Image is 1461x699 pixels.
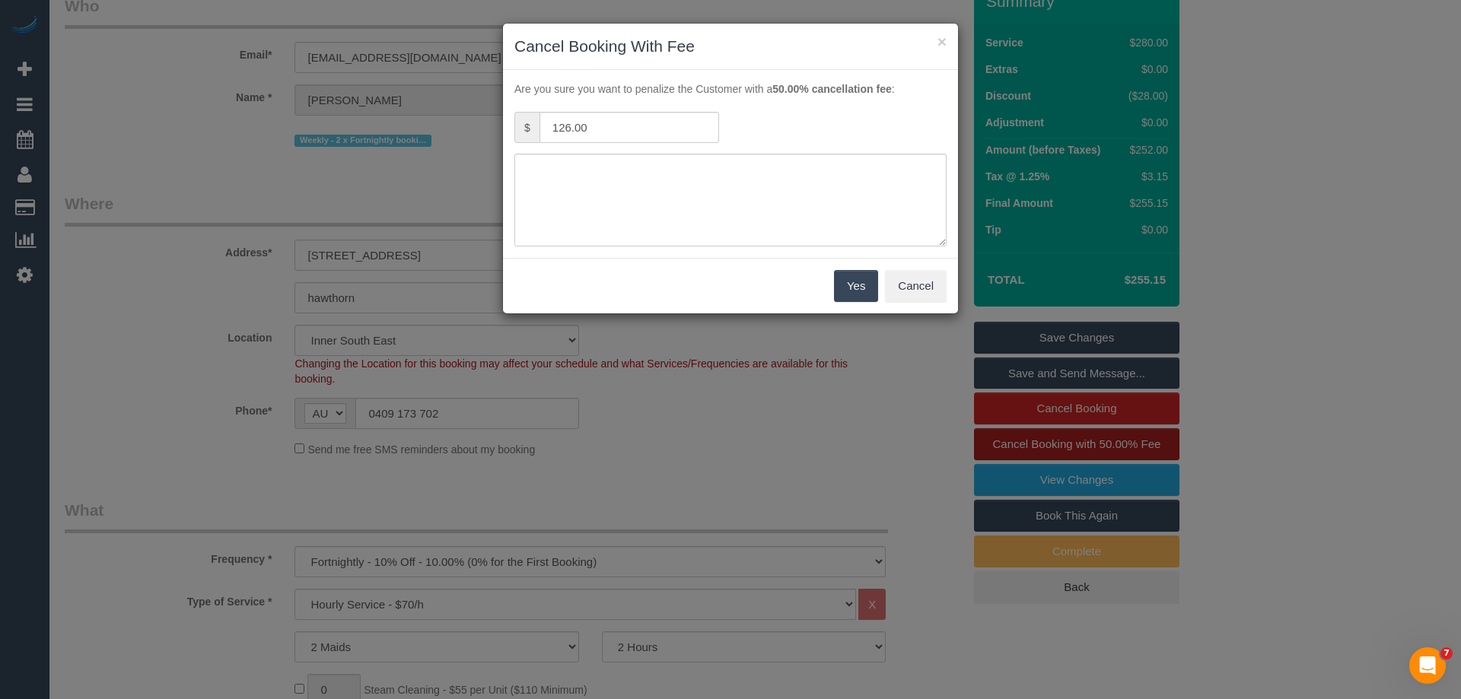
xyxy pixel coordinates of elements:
[937,33,947,49] button: ×
[885,270,947,302] button: Cancel
[772,83,891,95] strong: 50.00% cancellation fee
[503,24,958,313] sui-modal: Cancel Booking With Fee
[514,112,540,143] span: $
[1409,647,1446,684] iframe: Intercom live chat
[514,81,947,97] p: Are you sure you want to penalize the Customer with a :
[834,270,878,302] button: Yes
[1440,647,1453,659] span: 7
[514,35,947,58] h3: Cancel Booking With Fee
